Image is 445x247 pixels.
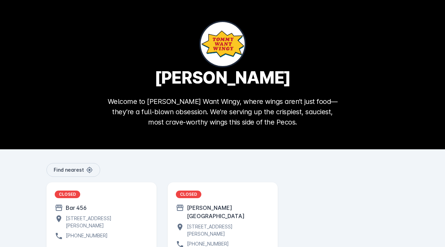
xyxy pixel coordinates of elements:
[63,204,87,212] div: Bar 456
[184,204,269,220] div: [PERSON_NAME][GEOGRAPHIC_DATA]
[63,215,148,229] div: [STREET_ADDRESS][PERSON_NAME]
[54,168,84,172] span: Find nearest
[184,223,269,237] div: [STREET_ADDRESS][PERSON_NAME]
[176,191,201,198] div: CLOSED
[63,232,108,240] div: [PHONE_NUMBER]
[55,191,80,198] div: CLOSED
